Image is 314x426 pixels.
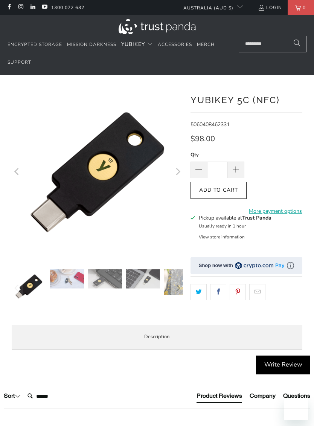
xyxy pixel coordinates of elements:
div: Questions [283,392,310,400]
button: Search [288,36,306,52]
span: Accessories [158,41,192,47]
span: Encrypted Storage [8,41,62,47]
input: Search... [239,36,306,52]
label: Qty [191,151,244,159]
img: YubiKey 5C (NFC) - Trust Panda [88,269,122,289]
a: Share this on Pinterest [230,284,246,300]
b: Trust Panda [242,214,271,221]
img: YubiKey 5C (NFC) - Trust Panda [50,269,84,289]
a: YubiKey 5C (NFC) - Trust Panda [12,86,183,258]
span: $98.00 [191,134,215,144]
a: Share this on Twitter [191,284,207,300]
div: Reviews Tabs [197,392,310,407]
div: Product Reviews [197,392,242,400]
a: Login [258,3,282,12]
button: Previous [11,86,23,258]
button: Next [171,269,183,307]
a: 1300 072 632 [51,3,84,12]
div: Company [250,392,276,400]
iframe: Button to launch messaging window [284,396,308,420]
img: Trust Panda Australia [119,19,196,34]
a: Encrypted Storage [8,36,62,53]
a: Merch [197,36,215,53]
span: YubiKey [121,41,145,48]
a: Trust Panda Australia on Facebook [6,5,12,11]
button: View store information [199,234,245,240]
span: 5060408462331 [191,121,230,128]
span: Add to Cart [198,187,238,194]
a: More payment options [249,207,302,215]
a: Trust Panda Australia on Instagram [17,5,24,11]
a: Trust Panda Australia on YouTube [41,5,47,11]
button: Add to Cart [191,182,246,199]
img: YubiKey 5C (NFC) - Trust Panda [164,269,198,295]
nav: Translation missing: en.navigation.header.main_nav [8,36,226,72]
span: Support [8,59,31,65]
img: YubiKey 5C (NFC) - Trust Panda [126,269,160,289]
a: Support [8,53,31,71]
a: Trust Panda Australia on LinkedIn [29,5,36,11]
summary: YubiKey [121,36,153,53]
div: Shop now with [199,262,233,269]
div: Sort [4,392,21,400]
img: YubiKey 5C (NFC) - Trust Panda [12,269,46,304]
label: Description [12,325,302,350]
a: Email this to a friend [249,284,265,300]
button: Previous [11,269,23,307]
h1: YubiKey 5C (NFC) [191,92,302,107]
h3: Pickup available at [199,214,271,222]
button: Next [171,86,183,258]
small: Usually ready in 1 hour [199,223,246,229]
a: Mission Darkness [67,36,116,53]
div: Write Review [256,356,310,374]
span: Merch [197,41,215,47]
a: Share this on Facebook [210,284,226,300]
input: Search [24,389,85,404]
a: Accessories [158,36,192,53]
span: Mission Darkness [67,41,116,47]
